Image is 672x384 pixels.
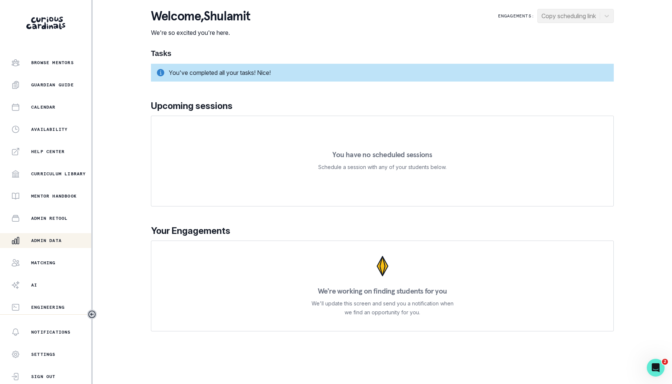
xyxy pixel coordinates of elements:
[31,104,56,110] p: Calendar
[662,359,668,365] span: 2
[26,17,65,29] img: Curious Cardinals Logo
[311,299,454,317] p: We'll update this screen and send you a notification when we find an opportunity for you.
[31,126,67,132] p: Availability
[31,149,65,155] p: Help Center
[31,193,77,199] p: Mentor Handbook
[332,151,432,158] p: You have no scheduled sessions
[31,260,56,266] p: Matching
[151,9,250,24] p: Welcome , Shulamit
[151,99,614,113] p: Upcoming sessions
[31,60,74,66] p: Browse Mentors
[151,49,614,58] h1: Tasks
[31,215,67,221] p: Admin Retool
[318,287,447,295] p: We're working on finding students for you
[151,224,614,238] p: Your Engagements
[647,359,665,377] iframe: Intercom live chat
[498,13,534,19] p: Engagements:
[31,351,56,357] p: Settings
[31,304,65,310] p: Engineering
[31,282,37,288] p: AI
[31,329,71,335] p: Notifications
[31,82,74,88] p: Guardian Guide
[31,238,62,244] p: Admin Data
[151,28,250,37] p: We're so excited you're here.
[87,309,97,319] button: Toggle sidebar
[318,163,447,172] p: Schedule a session with any of your students below.
[151,64,614,82] div: You've completed all your tasks! Nice!
[31,171,86,177] p: Curriculum Library
[31,374,56,380] p: Sign Out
